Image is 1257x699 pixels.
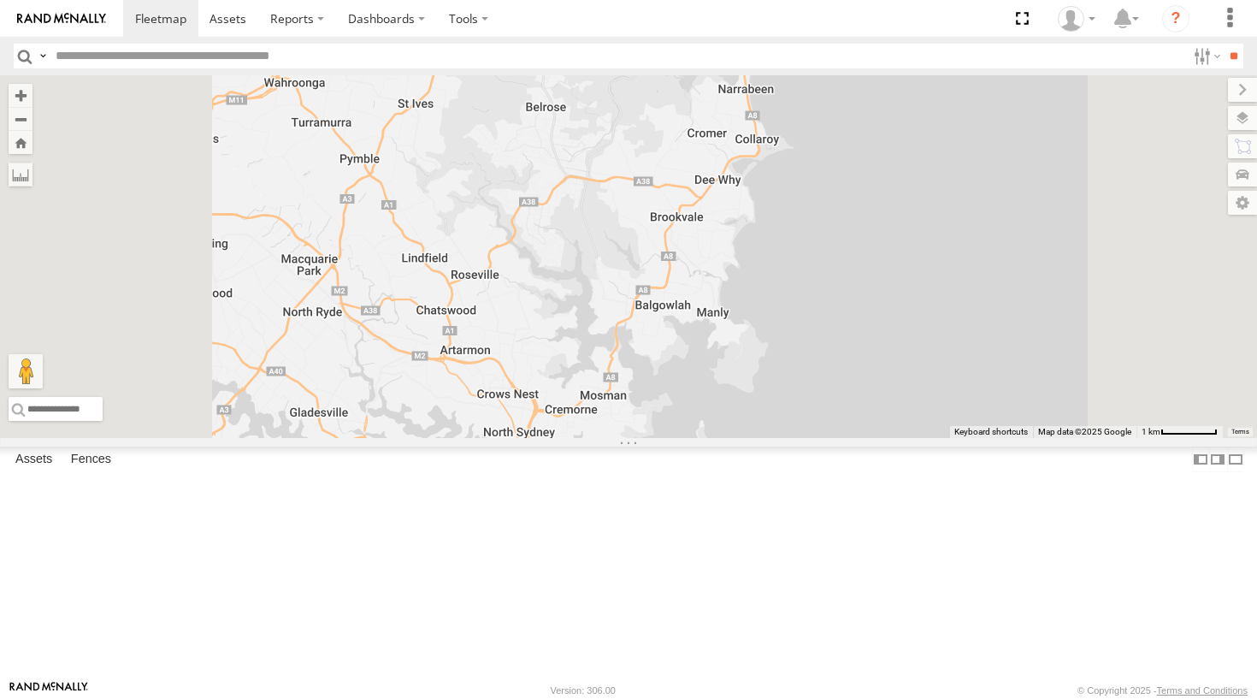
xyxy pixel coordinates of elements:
[1136,426,1223,438] button: Map scale: 1 km per 63 pixels
[1209,447,1226,471] label: Dock Summary Table to the Right
[1228,191,1257,215] label: Map Settings
[1052,6,1101,32] div: myBins Admin
[1227,447,1244,471] label: Hide Summary Table
[1162,5,1189,33] i: ?
[954,426,1028,438] button: Keyboard shortcuts
[62,447,120,471] label: Fences
[551,685,616,696] div: Version: 306.00
[1231,429,1249,435] a: Terms (opens in new tab)
[1192,447,1209,471] label: Dock Summary Table to the Left
[9,163,32,187] label: Measure
[1142,427,1160,436] span: 1 km
[7,447,61,471] label: Assets
[1077,685,1248,696] div: © Copyright 2025 -
[9,84,32,107] button: Zoom in
[17,13,106,25] img: rand-logo.svg
[1038,427,1131,436] span: Map data ©2025 Google
[36,44,50,68] label: Search Query
[9,107,32,131] button: Zoom out
[9,682,88,699] a: Visit our Website
[9,131,32,154] button: Zoom Home
[1157,685,1248,696] a: Terms and Conditions
[9,354,43,388] button: Drag Pegman onto the map to open Street View
[1187,44,1224,68] label: Search Filter Options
